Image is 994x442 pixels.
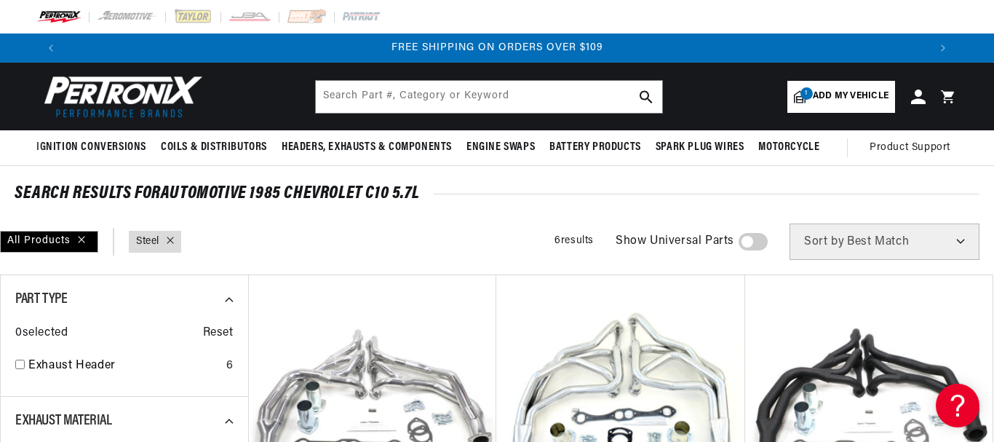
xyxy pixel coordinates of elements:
[758,140,819,155] span: Motorcycle
[15,292,67,307] span: Part Type
[616,232,734,251] span: Show Universal Parts
[391,42,603,53] span: FREE SHIPPING ON ORDERS OVER $109
[929,33,958,63] button: Translation missing: en.sections.announcements.next_announcement
[554,235,594,246] span: 6 results
[870,130,958,165] summary: Product Support
[813,90,888,103] span: Add my vehicle
[751,130,827,165] summary: Motorcycle
[15,414,112,428] span: Exhaust Material
[630,81,662,113] button: search button
[800,87,813,100] span: 1
[36,33,65,63] button: Translation missing: en.sections.announcements.previous_announcement
[36,140,146,155] span: Ignition Conversions
[316,81,662,113] input: Search Part #, Category or Keyword
[459,130,542,165] summary: Engine Swaps
[466,140,535,155] span: Engine Swaps
[790,224,979,260] select: Sort by
[274,130,459,165] summary: Headers, Exhausts & Components
[549,140,641,155] span: Battery Products
[226,357,234,376] div: 6
[161,140,267,155] span: Coils & Distributors
[15,324,68,343] span: 0 selected
[15,186,979,201] div: SEARCH RESULTS FOR Automotive 1985 Chevrolet C10 5.7L
[65,40,929,56] div: Announcement
[154,130,274,165] summary: Coils & Distributors
[648,130,752,165] summary: Spark Plug Wires
[656,140,744,155] span: Spark Plug Wires
[36,130,154,165] summary: Ignition Conversions
[870,140,950,156] span: Product Support
[282,140,452,155] span: Headers, Exhausts & Components
[203,324,234,343] span: Reset
[28,357,220,376] a: Exhaust Header
[542,130,648,165] summary: Battery Products
[136,234,159,250] a: Steel
[804,236,844,248] span: Sort by
[36,71,204,122] img: Pertronix
[65,40,929,56] div: 3 of 3
[787,81,895,113] a: 1Add my vehicle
